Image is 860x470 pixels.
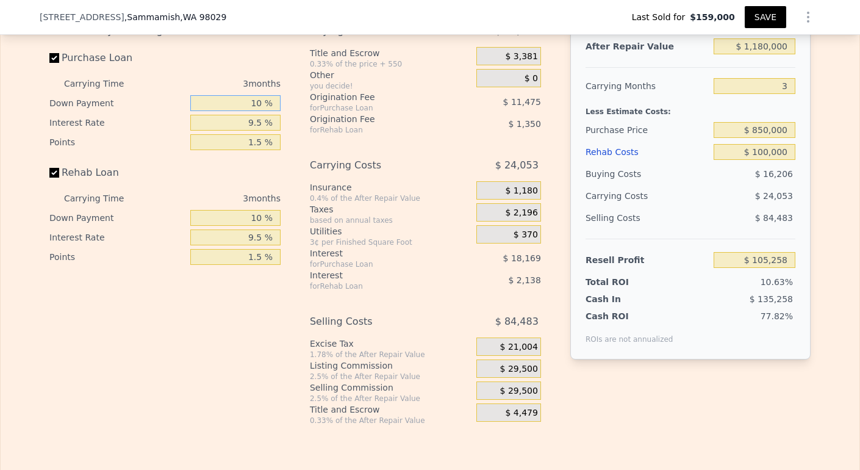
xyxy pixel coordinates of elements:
[505,186,537,197] span: $ 1,180
[500,364,538,375] span: $ 29,500
[500,342,538,353] span: $ 21,004
[761,311,793,321] span: 77.82%
[49,53,59,63] input: Purchase Loan
[495,311,539,333] span: $ 84,483
[49,208,185,228] div: Down Payment
[310,193,471,203] div: 0.4% of the After Repair Value
[586,249,709,271] div: Resell Profit
[755,213,793,223] span: $ 84,483
[49,93,185,113] div: Down Payment
[180,12,226,22] span: , WA 98029
[310,103,446,113] div: for Purchase Loan
[310,203,471,215] div: Taxes
[586,119,709,141] div: Purchase Price
[505,51,537,62] span: $ 3,381
[310,269,446,281] div: Interest
[310,181,471,193] div: Insurance
[508,119,540,129] span: $ 1,350
[310,394,471,403] div: 2.5% of the After Repair Value
[310,225,471,237] div: Utilities
[755,169,793,179] span: $ 16,206
[148,74,281,93] div: 3 months
[586,163,709,185] div: Buying Costs
[508,275,540,285] span: $ 2,138
[49,47,185,69] label: Purchase Loan
[310,125,446,135] div: for Rehab Loan
[64,189,143,208] div: Carrying Time
[690,11,735,23] span: $159,000
[310,47,471,59] div: Title and Escrow
[310,381,471,394] div: Selling Commission
[586,207,709,229] div: Selling Costs
[310,113,446,125] div: Origination Fee
[310,350,471,360] div: 1.78% of the After Repair Value
[755,191,793,201] span: $ 24,053
[310,81,471,91] div: you decide!
[525,73,538,84] span: $ 0
[64,74,143,93] div: Carrying Time
[310,360,471,372] div: Listing Commission
[49,228,185,247] div: Interest Rate
[586,141,709,163] div: Rehab Costs
[310,259,446,269] div: for Purchase Loan
[310,154,446,176] div: Carrying Costs
[586,322,673,344] div: ROIs are not annualized
[586,185,662,207] div: Carrying Costs
[505,408,537,419] span: $ 4,479
[40,11,124,23] span: [STREET_ADDRESS]
[514,230,538,240] span: $ 370
[503,253,541,263] span: $ 18,169
[310,59,471,69] div: 0.33% of the price + 550
[310,237,471,247] div: 3¢ per Finished Square Foot
[796,5,820,29] button: Show Options
[761,277,793,287] span: 10.63%
[310,403,471,416] div: Title and Escrow
[49,113,185,132] div: Interest Rate
[310,215,471,225] div: based on annual taxes
[49,132,185,152] div: Points
[310,416,471,425] div: 0.33% of the After Repair Value
[586,293,662,305] div: Cash In
[500,386,538,397] span: $ 29,500
[310,311,446,333] div: Selling Costs
[586,75,709,97] div: Carrying Months
[49,162,185,184] label: Rehab Loan
[745,6,786,28] button: SAVE
[632,11,690,23] span: Last Sold for
[750,294,793,304] span: $ 135,258
[586,97,795,119] div: Less Estimate Costs:
[586,35,709,57] div: After Repair Value
[310,372,471,381] div: 2.5% of the After Repair Value
[49,168,59,178] input: Rehab Loan
[310,91,446,103] div: Origination Fee
[505,208,537,219] span: $ 2,196
[310,69,471,81] div: Other
[310,281,446,291] div: for Rehab Loan
[148,189,281,208] div: 3 months
[124,11,227,23] span: , Sammamish
[586,310,673,322] div: Cash ROI
[49,247,185,267] div: Points
[310,338,471,350] div: Excise Tax
[495,154,539,176] span: $ 24,053
[586,276,662,288] div: Total ROI
[310,247,446,259] div: Interest
[503,97,541,107] span: $ 11,475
